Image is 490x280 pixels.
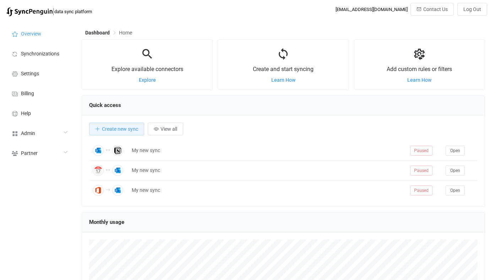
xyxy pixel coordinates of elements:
span: Home [119,30,132,36]
span: Settings [21,71,39,77]
button: Create new sync [89,123,144,135]
span: Billing [21,91,34,97]
span: View all [160,126,177,132]
span: | [53,6,54,16]
div: Breadcrumb [85,30,132,35]
span: Help [21,111,31,117]
span: Synchronizations [21,51,59,57]
span: Monthly usage [89,219,124,225]
a: Synchronizations [4,43,75,63]
img: syncpenguin.svg [6,7,53,16]
span: Overview [21,31,41,37]
span: Log Out [463,6,481,12]
a: Learn How [271,77,295,83]
a: Help [4,103,75,123]
button: Log Out [457,3,487,16]
span: Create and start syncing [253,66,314,72]
span: Dashboard [85,30,110,36]
a: |data sync platform [6,6,92,16]
span: Quick access [89,102,121,108]
button: Contact Us [410,3,454,16]
button: View all [148,123,183,135]
a: Settings [4,63,75,83]
span: data sync platform [54,9,92,14]
span: Admin [21,131,35,136]
span: Create new sync [102,126,138,132]
a: Learn How [407,77,431,83]
span: Explore available connectors [111,66,183,72]
a: Billing [4,83,75,103]
span: Contact Us [423,6,448,12]
a: Explore [139,77,156,83]
span: Partner [21,151,38,156]
span: Add custom rules or filters [387,66,452,72]
a: Overview [4,23,75,43]
div: [EMAIL_ADDRESS][DOMAIN_NAME] [336,7,408,12]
